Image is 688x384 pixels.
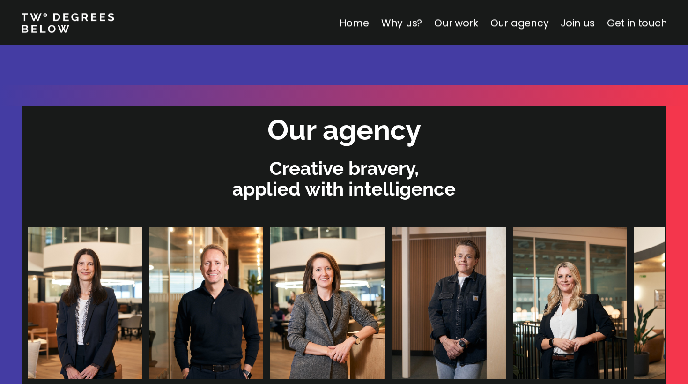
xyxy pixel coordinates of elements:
[148,227,263,379] img: James
[26,158,662,199] p: Creative bravery, applied with intelligence
[607,16,667,30] a: Get in touch
[339,16,369,30] a: Home
[561,16,595,30] a: Join us
[270,227,384,379] img: Gemma
[267,111,421,149] h2: Our agency
[490,16,548,30] a: Our agency
[27,227,141,379] img: Clare
[434,16,478,30] a: Our work
[512,227,627,379] img: Halina
[391,227,505,379] img: Dani
[381,16,422,30] a: Why us?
